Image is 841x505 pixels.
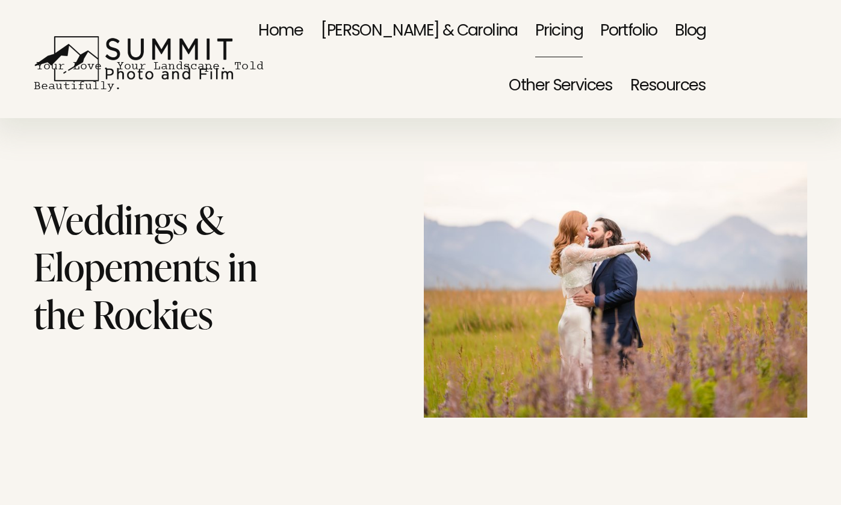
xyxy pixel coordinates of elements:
[509,59,613,114] a: folder dropdown
[630,59,706,114] a: folder dropdown
[320,4,518,59] a: [PERSON_NAME] & Carolina
[630,61,706,113] span: Resources
[535,4,583,59] a: Pricing
[600,4,657,59] a: Portfolio
[675,4,706,59] a: Blog
[258,4,303,59] a: Home
[509,61,613,113] span: Other Services
[34,36,241,82] img: Summit Photo and Film
[34,195,287,337] h1: Weddings & Elopements in the Rockies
